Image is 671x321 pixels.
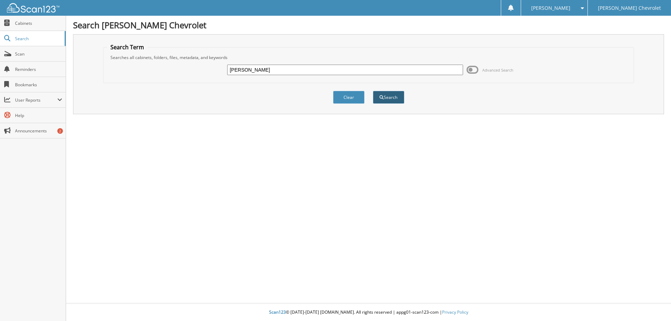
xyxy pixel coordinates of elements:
span: Reminders [15,66,62,72]
span: Help [15,112,62,118]
h1: Search [PERSON_NAME] Chevrolet [73,19,664,31]
iframe: Chat Widget [636,287,671,321]
img: scan123-logo-white.svg [7,3,59,13]
span: Scan123 [269,309,286,315]
div: 2 [57,128,63,134]
div: Searches all cabinets, folders, files, metadata, and keywords [107,54,630,60]
span: Bookmarks [15,82,62,88]
a: Privacy Policy [442,309,468,315]
button: Clear [333,91,365,104]
span: [PERSON_NAME] Chevrolet [598,6,661,10]
div: © [DATE]-[DATE] [DOMAIN_NAME]. All rights reserved | appg01-scan123-com | [66,304,671,321]
button: Search [373,91,404,104]
span: Cabinets [15,20,62,26]
span: Search [15,36,61,42]
span: Announcements [15,128,62,134]
legend: Search Term [107,43,147,51]
span: Advanced Search [482,67,513,73]
span: [PERSON_NAME] [531,6,570,10]
span: User Reports [15,97,57,103]
span: Scan [15,51,62,57]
